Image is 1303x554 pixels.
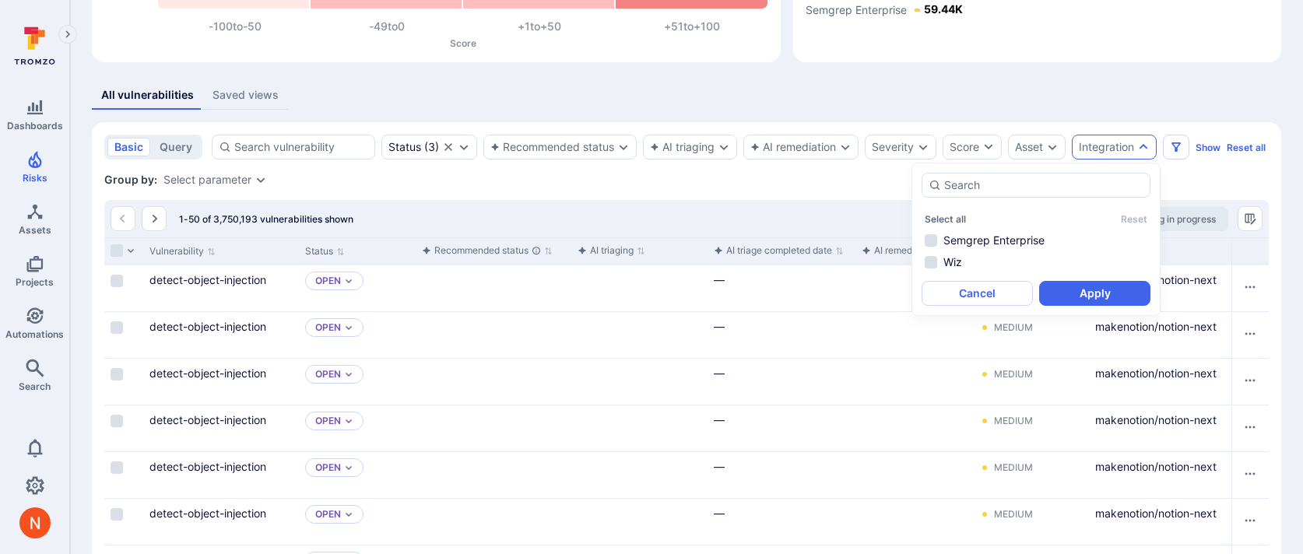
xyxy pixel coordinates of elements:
[143,405,299,451] div: Cell for Vulnerability
[972,359,1089,405] div: Cell for Severity
[1231,452,1269,498] div: Cell for
[972,312,1089,358] div: Cell for Severity
[1015,141,1043,153] button: Asset
[388,141,439,153] button: Status(3)
[922,253,1150,272] li: Wiz
[7,120,63,131] span: Dashboards
[855,499,972,545] div: Cell for aiCtx.remediationStatus
[1163,135,1189,160] button: Filters
[422,243,541,258] div: Recommended status
[943,135,1002,160] button: Score
[1095,366,1217,380] a: makenotion/notion-next
[416,452,571,498] div: Cell for aiCtx.triageStatus
[344,276,353,286] button: Expand dropdown
[315,461,341,474] button: Open
[708,312,855,358] div: Cell for aiCtx.triageFinishedAt
[714,505,849,521] div: —
[315,415,341,427] button: Open
[416,405,571,451] div: Cell for aiCtx.triageStatus
[149,413,266,426] a: detect-object-injection
[972,405,1089,451] div: Cell for Severity
[58,25,77,44] button: Expand navigation menu
[714,244,844,257] button: Sort by function(){return k.createElement(pN.A,{direction:"row",alignItems:"center",gap:4},k.crea...
[839,141,852,153] button: Expand dropdown
[315,508,341,521] button: Open
[1039,281,1150,306] button: Apply
[571,405,708,451] div: Cell for aiCtx
[315,368,341,380] button: Open
[19,507,51,538] div: Neeren Patki
[159,37,768,49] p: Score
[1089,312,1229,358] div: Cell for Asset
[149,507,266,520] a: detect-object-injection
[143,265,299,311] div: Cell for Vulnerability
[872,141,914,153] button: Severity
[23,172,47,184] span: Risks
[62,28,73,41] i: Expand navigation menu
[714,318,849,335] div: —
[1137,141,1150,153] button: Expand dropdown
[1129,213,1216,225] span: Triaging in progress
[104,499,143,545] div: Cell for selection
[234,139,368,155] input: Search vulnerability
[917,141,929,153] button: Expand dropdown
[1238,508,1263,533] button: Row actions menu
[806,4,907,18] text: Semgrep Enterprise
[714,272,849,288] div: —
[994,415,1033,427] div: Medium
[16,276,54,288] span: Projects
[1238,415,1263,440] button: Row actions menu
[104,172,157,188] span: Group by:
[299,499,416,545] div: Cell for Status
[344,416,353,426] button: Expand dropdown
[650,141,715,153] button: AI triaging
[1227,142,1266,153] button: Reset all
[463,19,616,34] div: +1 to +50
[19,380,51,392] span: Search
[143,499,299,545] div: Cell for Vulnerability
[104,359,143,405] div: Cell for selection
[142,206,167,231] button: Go to the next page
[1089,405,1229,451] div: Cell for Asset
[922,173,1150,306] div: autocomplete options
[1238,368,1263,393] button: Row actions menu
[149,320,266,333] a: detect-object-injection
[855,452,972,498] div: Cell for aiCtx.remediationStatus
[101,87,194,103] div: All vulnerabilities
[299,265,416,311] div: Cell for Status
[111,508,123,521] span: Select row
[1196,142,1220,153] button: Show
[578,243,634,258] div: AI triaging
[212,87,279,103] div: Saved views
[616,19,768,34] div: +51 to +100
[416,312,571,358] div: Cell for aiCtx.triageStatus
[299,452,416,498] div: Cell for Status
[143,452,299,498] div: Cell for Vulnerability
[972,452,1089,498] div: Cell for Severity
[490,141,614,153] button: Recommended status
[163,174,251,186] button: Select parameter
[708,405,855,451] div: Cell for aiCtx.triageFinishedAt
[571,499,708,545] div: Cell for aiCtx
[388,141,421,153] div: Status
[1089,359,1229,405] div: Cell for Asset
[994,368,1033,380] div: Medium
[708,452,855,498] div: Cell for aiCtx.triageFinishedAt
[750,141,836,153] button: AI remediation
[972,499,1089,545] div: Cell for Severity
[1238,206,1263,231] button: Manage columns
[571,452,708,498] div: Cell for aiCtx
[1095,507,1217,520] a: makenotion/notion-next
[855,312,972,358] div: Cell for aiCtx.remediationStatus
[315,321,341,334] button: Open
[111,206,135,231] button: Go to the previous page
[950,139,979,155] div: Score
[922,281,1033,306] button: Cancel
[179,213,353,225] span: 1-50 of 3,750,193 vulnerabilities shown
[315,275,341,287] button: Open
[714,243,832,258] div: AI triage completed date
[714,458,849,475] div: —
